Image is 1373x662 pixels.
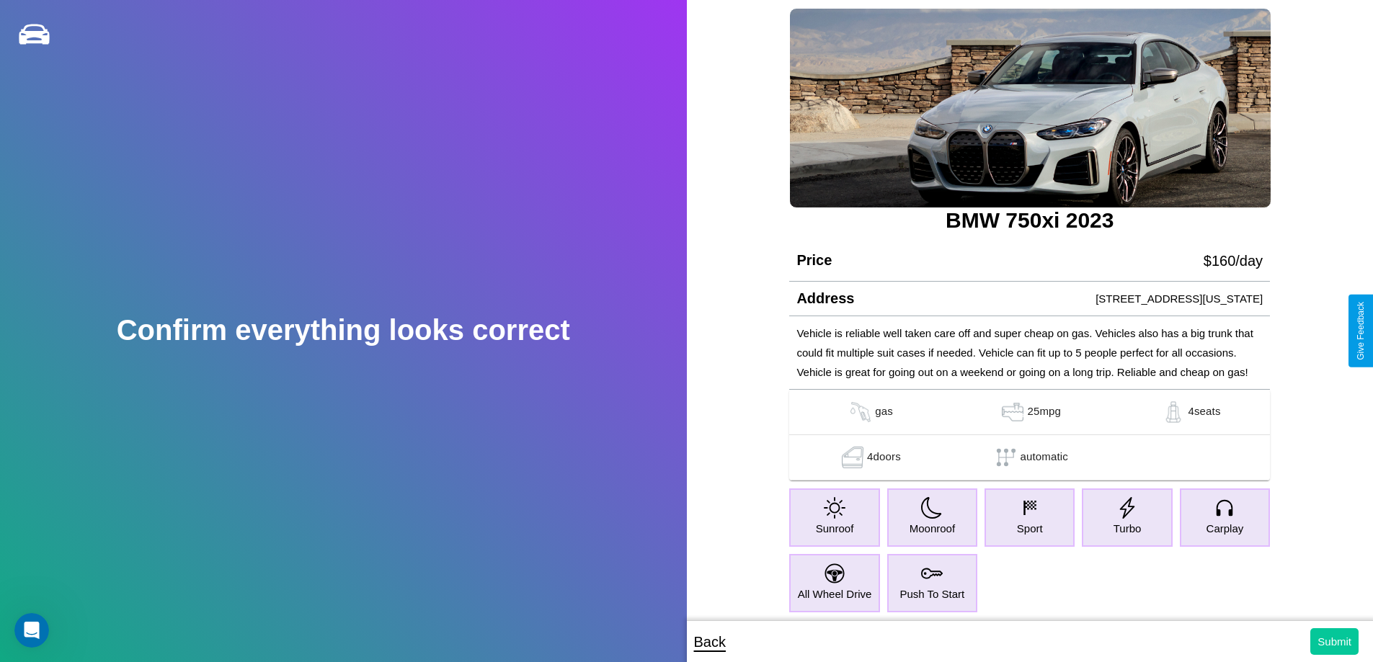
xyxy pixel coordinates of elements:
[1204,248,1263,274] p: $ 160 /day
[1017,519,1043,538] p: Sport
[789,390,1270,480] table: simple table
[867,447,901,468] p: 4 doors
[1096,289,1263,308] p: [STREET_ADDRESS][US_STATE]
[838,447,867,468] img: gas
[694,629,726,655] p: Back
[910,519,955,538] p: Moonroof
[900,584,965,604] p: Push To Start
[796,252,832,269] h4: Price
[1356,302,1366,360] div: Give Feedback
[117,314,570,346] h2: Confirm everything looks correct
[998,401,1027,423] img: gas
[1310,628,1359,655] button: Submit
[875,401,893,423] p: gas
[1021,447,1068,468] p: automatic
[1027,401,1061,423] p: 25 mpg
[846,401,875,423] img: gas
[796,290,854,307] h4: Address
[1207,519,1244,538] p: Carplay
[789,208,1270,233] h3: BMW 750xi 2023
[816,519,854,538] p: Sunroof
[14,613,49,648] iframe: Intercom live chat
[1188,401,1220,423] p: 4 seats
[796,323,1263,382] p: Vehicle is reliable well taken care off and super cheap on gas. Vehicles also has a big trunk tha...
[798,584,872,604] p: All Wheel Drive
[1114,519,1142,538] p: Turbo
[1159,401,1188,423] img: gas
